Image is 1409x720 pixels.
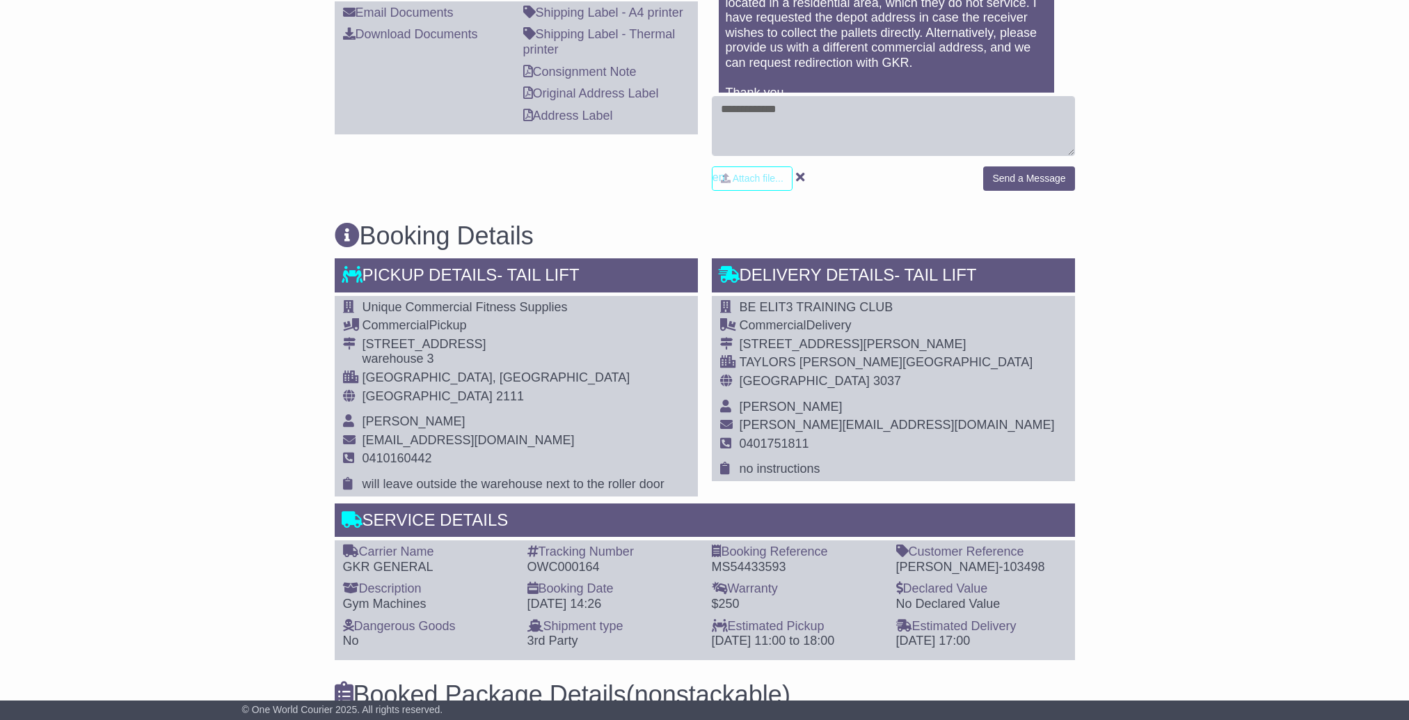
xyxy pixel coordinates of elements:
[523,27,676,56] a: Shipping Label - Thermal printer
[712,581,882,597] div: Warranty
[343,634,359,648] span: No
[363,337,664,352] div: [STREET_ADDRESS]
[740,374,870,388] span: [GEOGRAPHIC_DATA]
[335,222,1075,250] h3: Booking Details
[896,545,1067,560] div: Customer Reference
[363,352,664,367] div: warehouse 3
[343,581,514,597] div: Description
[335,258,698,296] div: Pickup Details
[523,109,613,123] a: Address Label
[712,258,1075,296] div: Delivery Details
[343,6,454,19] a: Email Documents
[335,681,1075,709] h3: Booked Package Details
[740,437,809,451] span: 0401751811
[626,680,790,709] span: (nonstackable)
[343,619,514,634] div: Dangerous Goods
[740,337,1055,352] div: [STREET_ADDRESS][PERSON_NAME]
[343,545,514,560] div: Carrier Name
[873,374,901,388] span: 3037
[523,86,659,100] a: Original Address Label
[740,462,820,476] span: no instructions
[523,6,683,19] a: Shipping Label - A4 printer
[712,634,882,649] div: [DATE] 11:00 to 18:00
[527,634,578,648] span: 3rd Party
[363,318,664,334] div: Pickup
[896,634,1067,649] div: [DATE] 17:00
[496,389,524,403] span: 2111
[896,560,1067,575] div: [PERSON_NAME]-103498
[363,370,664,386] div: [GEOGRAPHIC_DATA], [GEOGRAPHIC_DATA]
[527,560,698,575] div: OWC000164
[896,581,1067,597] div: Declared Value
[712,619,882,634] div: Estimated Pickup
[363,300,568,314] span: Unique Commercial Fitness Supplies
[527,619,698,634] div: Shipment type
[896,619,1067,634] div: Estimated Delivery
[527,545,698,560] div: Tracking Number
[740,318,806,332] span: Commercial
[527,581,698,597] div: Booking Date
[740,300,893,314] span: BE ELIT3 TRAINING CLUB
[712,597,882,612] div: $250
[896,597,1067,612] div: No Declared Value
[363,433,575,447] span: [EMAIL_ADDRESS][DOMAIN_NAME]
[740,400,843,414] span: [PERSON_NAME]
[527,597,698,612] div: [DATE] 14:26
[343,560,514,575] div: GKR GENERAL
[363,414,465,428] span: [PERSON_NAME]
[712,545,882,560] div: Booking Reference
[335,503,1075,541] div: Service Details
[363,318,429,332] span: Commercial
[983,166,1074,191] button: Send a Message
[363,477,664,491] span: will leave outside the warehouse next to the roller door
[242,704,443,715] span: © One World Courier 2025. All rights reserved.
[343,597,514,612] div: Gym Machines
[740,418,1055,432] span: [PERSON_NAME][EMAIL_ADDRESS][DOMAIN_NAME]
[363,389,493,403] span: [GEOGRAPHIC_DATA]
[343,27,478,41] a: Download Documents
[740,318,1055,334] div: Delivery
[740,355,1055,370] div: TAYLORS [PERSON_NAME][GEOGRAPHIC_DATA]
[497,265,579,284] span: - Tail Lift
[363,451,432,465] span: 0410160442
[523,65,637,79] a: Consignment Note
[712,560,882,575] div: MS54433593
[894,265,976,284] span: - Tail Lift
